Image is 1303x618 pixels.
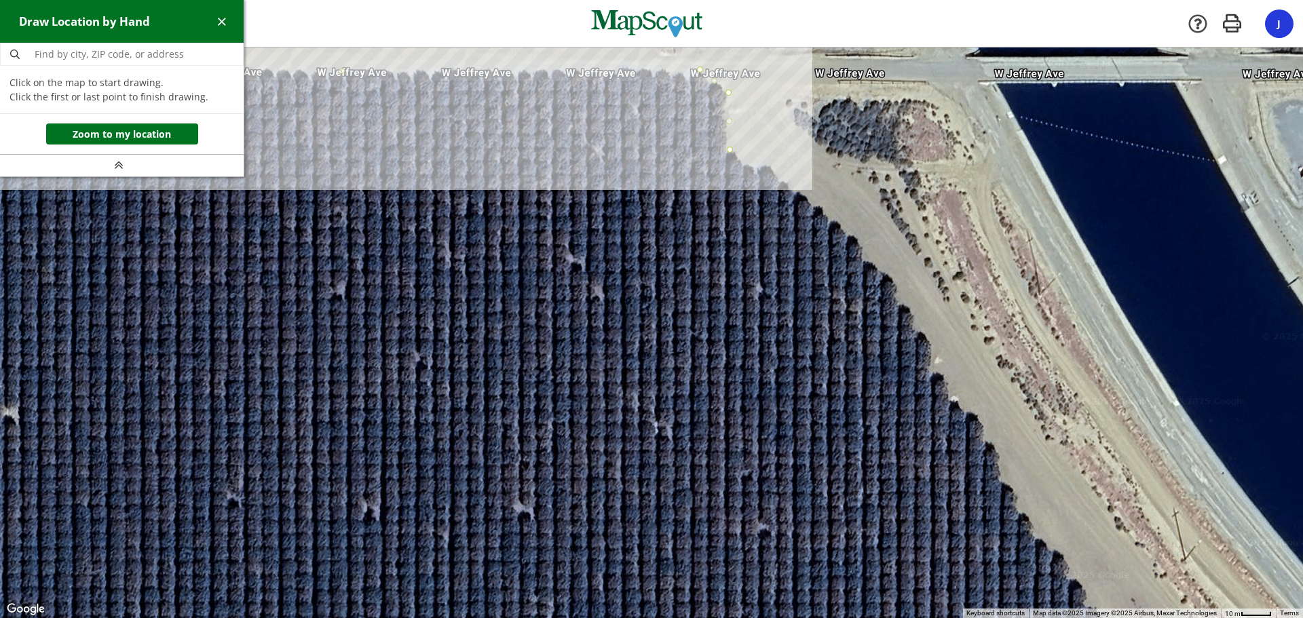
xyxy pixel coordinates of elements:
[3,600,48,618] img: Google
[1225,610,1241,617] span: 10 m
[3,600,48,618] a: Open this area in Google Maps (opens a new window)
[1277,17,1281,30] span: J
[10,90,234,104] p: Click the first or last point to finish drawing.
[10,75,234,90] p: Click on the map to start drawing.
[1280,609,1299,617] a: Terms
[590,5,704,43] img: MapScout
[1187,13,1209,35] a: Support Docs
[1221,609,1276,618] button: Map Scale: 10 m per 42 pixels
[966,609,1025,618] button: Keyboard shortcuts
[46,123,198,145] button: Zoom to my location
[1033,609,1217,617] span: Map data ©2025 Imagery ©2025 Airbus, Maxar Technologies
[29,43,243,65] input: Find by city, ZIP code, or address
